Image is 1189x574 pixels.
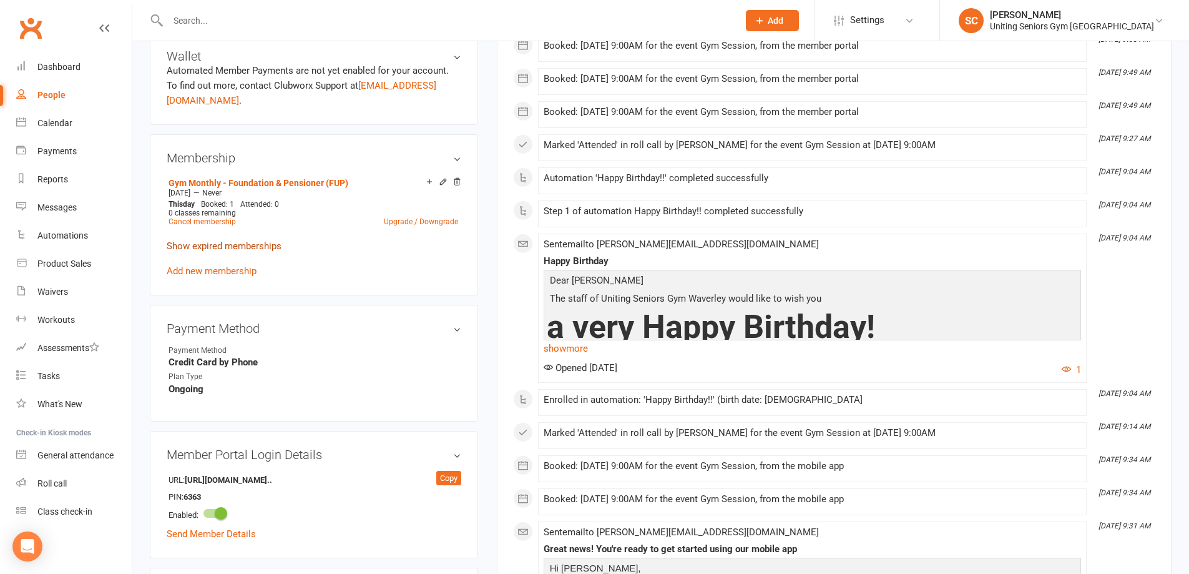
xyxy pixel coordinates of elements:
div: Reports [37,174,68,184]
div: Dashboard [37,62,81,72]
h3: Member Portal Login Details [167,448,461,462]
a: show more [544,340,1081,357]
no-payment-system: Automated Member Payments are not yet enabled for your account. To find out more, contact Clubwor... [167,65,449,106]
div: Messages [37,202,77,212]
span: Sent email to [PERSON_NAME][EMAIL_ADDRESS][DOMAIN_NAME] [544,239,819,250]
div: Roll call [37,478,67,488]
div: Booked: [DATE] 9:00AM for the event Gym Session, from the mobile app [544,494,1081,505]
i: [DATE] 9:49 AM [1098,101,1150,110]
a: Payments [16,137,132,166]
i: [DATE] 9:49 AM [1098,68,1150,77]
div: Great news! You're ready to get started using our mobile app [544,544,1081,555]
a: Show expired memberships [167,240,281,252]
h3: Payment Method [167,322,461,335]
div: Payment Method [169,345,272,357]
div: Uniting Seniors Gym [GEOGRAPHIC_DATA] [990,21,1154,32]
a: Gym Monthly - Foundation & Pensioner (FUP) [169,178,348,188]
p: Dear [PERSON_NAME] [547,273,1078,291]
div: Automation 'Happy Birthday!!' completed successfully [544,173,1081,184]
a: Dashboard [16,53,132,81]
a: Waivers [16,278,132,306]
li: PIN: [167,488,461,505]
i: [DATE] 9:14 AM [1098,422,1150,431]
a: Messages [16,194,132,222]
div: Booked: [DATE] 9:00AM for the event Gym Session, from the member portal [544,74,1081,84]
div: Class check-in [37,507,92,517]
a: Reports [16,166,132,194]
i: [DATE] 9:27 AM [1098,134,1150,143]
div: Booked: [DATE] 9:00AM for the event Gym Session, from the member portal [544,107,1081,117]
a: Clubworx [15,12,46,44]
div: Assessments [37,343,99,353]
strong: 6363 [183,491,255,504]
a: Add new membership [167,265,257,277]
div: Open Intercom Messenger [12,532,42,562]
i: [DATE] 9:34 AM [1098,488,1150,497]
a: [EMAIL_ADDRESS][DOMAIN_NAME] [167,80,436,106]
div: General attendance [37,450,114,460]
div: Booked: [DATE] 9:00AM for the event Gym Session, from the member portal [544,41,1081,51]
a: Send Member Details [167,528,256,540]
i: [DATE] 9:31 AM [1098,522,1150,530]
div: Payments [37,146,77,156]
span: This [169,200,183,209]
li: Enabled: [167,504,461,523]
span: Never [202,189,222,197]
div: Automations [37,230,88,240]
div: People [37,90,66,100]
a: Assessments [16,334,132,362]
span: Add [768,16,783,26]
div: Marked 'Attended' in roll call by [PERSON_NAME] for the event Gym Session at [DATE] 9:00AM [544,428,1081,438]
a: Cancel membership [169,217,236,226]
li: URL: [167,471,461,488]
i: [DATE] 9:04 AM [1098,389,1150,398]
a: What's New [16,390,132,418]
span: Attended: 0 [240,200,279,209]
div: Plan Type [169,371,272,383]
div: day [165,200,198,209]
a: Product Sales [16,250,132,278]
h3: Wallet [167,49,461,63]
a: Workouts [16,306,132,334]
p: The staff of Uniting Seniors Gym Waverley would like to wish you [547,291,1078,309]
a: Roll call [16,470,132,498]
div: SC [959,8,984,33]
div: — [165,188,461,198]
div: Happy Birthday [544,256,1081,267]
div: Product Sales [37,259,91,269]
button: 1 [1062,362,1081,377]
div: Booked: [DATE] 9:00AM for the event Gym Session, from the mobile app [544,461,1081,472]
input: Search... [164,12,730,29]
strong: Credit Card by Phone [169,357,461,368]
strong: Ongoing [169,383,461,395]
div: [PERSON_NAME] [990,9,1154,21]
span: Booked: 1 [201,200,234,209]
strong: [URL][DOMAIN_NAME].. [185,474,272,487]
div: Enrolled in automation: 'Happy Birthday!!' (birth date: [DEMOGRAPHIC_DATA] [544,395,1081,405]
h3: Membership [167,151,461,165]
div: Step 1 of automation Happy Birthday!! completed successfully [544,206,1081,217]
span: Opened [DATE] [544,362,617,374]
div: Workouts [37,315,75,325]
i: [DATE] 9:04 AM [1098,167,1150,176]
div: Tasks [37,371,60,381]
div: Waivers [37,287,68,297]
div: Calendar [37,118,72,128]
div: Copy [436,471,461,486]
a: Upgrade / Downgrade [384,217,458,226]
a: Tasks [16,362,132,390]
a: People [16,81,132,109]
i: [DATE] 9:04 AM [1098,200,1150,209]
span: [DATE] [169,189,190,197]
a: Automations [16,222,132,250]
b: a very Happy Birthday! [547,308,875,346]
i: [DATE] 9:34 AM [1098,455,1150,464]
a: General attendance kiosk mode [16,442,132,470]
span: 0 classes remaining [169,209,236,217]
span: Sent email to [PERSON_NAME][EMAIL_ADDRESS][DOMAIN_NAME] [544,527,819,538]
a: Calendar [16,109,132,137]
button: Add [746,10,799,31]
div: What's New [37,399,82,409]
div: Marked 'Attended' in roll call by [PERSON_NAME] for the event Gym Session at [DATE] 9:00AM [544,140,1081,151]
a: Class kiosk mode [16,498,132,526]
